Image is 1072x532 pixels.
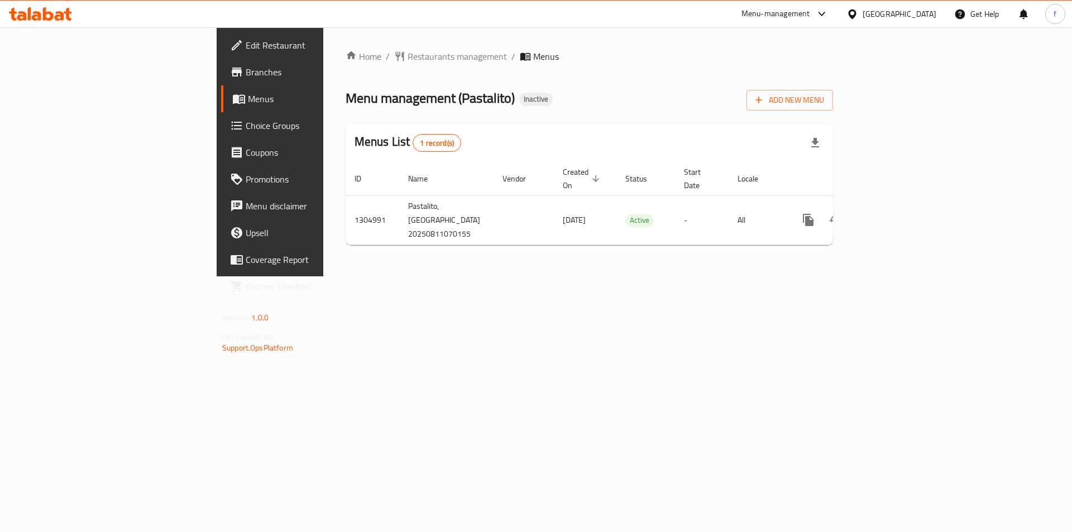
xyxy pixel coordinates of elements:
[1054,8,1056,20] span: f
[246,280,387,293] span: Grocery Checklist
[221,85,396,112] a: Menus
[246,226,387,239] span: Upsell
[246,119,387,132] span: Choice Groups
[346,162,911,245] table: enhanced table
[346,50,833,63] nav: breadcrumb
[519,94,553,104] span: Inactive
[221,112,396,139] a: Choice Groups
[684,165,715,192] span: Start Date
[533,50,559,63] span: Menus
[246,39,387,52] span: Edit Restaurant
[408,50,507,63] span: Restaurants management
[741,7,810,21] div: Menu-management
[246,199,387,213] span: Menu disclaimer
[246,172,387,186] span: Promotions
[221,139,396,166] a: Coupons
[355,172,376,185] span: ID
[625,214,654,227] span: Active
[221,219,396,246] a: Upsell
[221,32,396,59] a: Edit Restaurant
[863,8,936,20] div: [GEOGRAPHIC_DATA]
[625,172,662,185] span: Status
[738,172,773,185] span: Locale
[394,50,507,63] a: Restaurants management
[222,341,293,355] a: Support.OpsPlatform
[675,195,729,245] td: -
[802,130,829,156] div: Export file
[795,207,822,233] button: more
[511,50,515,63] li: /
[413,134,461,152] div: Total records count
[519,93,553,106] div: Inactive
[222,329,274,344] span: Get support on:
[221,59,396,85] a: Branches
[413,138,461,148] span: 1 record(s)
[221,273,396,300] a: Grocery Checklist
[822,207,849,233] button: Change Status
[355,133,461,152] h2: Menus List
[729,195,786,245] td: All
[563,213,586,227] span: [DATE]
[221,193,396,219] a: Menu disclaimer
[746,90,833,111] button: Add New Menu
[221,246,396,273] a: Coverage Report
[246,65,387,79] span: Branches
[246,253,387,266] span: Coverage Report
[221,166,396,193] a: Promotions
[408,172,442,185] span: Name
[246,146,387,159] span: Coupons
[502,172,540,185] span: Vendor
[248,92,387,106] span: Menus
[346,85,515,111] span: Menu management ( Pastalito )
[563,165,603,192] span: Created On
[251,310,269,325] span: 1.0.0
[755,93,824,107] span: Add New Menu
[222,310,250,325] span: Version:
[786,162,911,196] th: Actions
[399,195,494,245] td: Pastalito,[GEOGRAPHIC_DATA] 20250811070155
